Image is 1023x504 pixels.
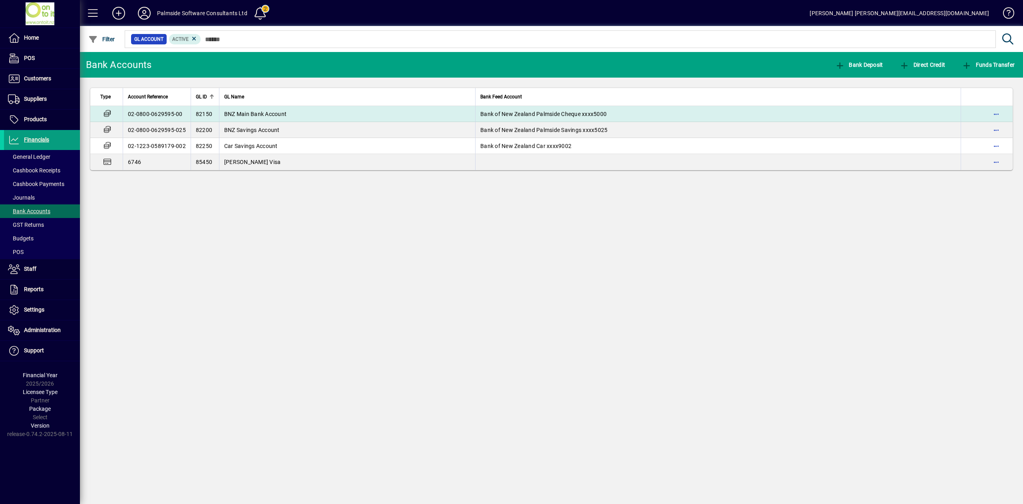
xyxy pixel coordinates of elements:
[196,143,212,149] span: 82250
[224,143,278,149] span: Car Savings Account
[4,204,80,218] a: Bank Accounts
[4,259,80,279] a: Staff
[4,280,80,300] a: Reports
[4,191,80,204] a: Journals
[4,110,80,130] a: Products
[990,140,1003,152] button: More options
[835,62,883,68] span: Bank Deposit
[833,58,885,72] button: Bank Deposit
[990,124,1003,136] button: More options
[24,266,36,272] span: Staff
[8,181,64,187] span: Cashbook Payments
[990,108,1003,120] button: More options
[224,92,470,101] div: GL Name
[997,2,1013,28] a: Knowledge Base
[128,92,168,101] span: Account Reference
[88,36,115,42] span: Filter
[810,7,989,20] div: [PERSON_NAME] [PERSON_NAME][EMAIL_ADDRESS][DOMAIN_NAME]
[480,92,956,101] div: Bank Feed Account
[106,6,131,20] button: Add
[4,300,80,320] a: Settings
[100,92,118,101] div: Type
[24,55,35,61] span: POS
[4,164,80,177] a: Cashbook Receipts
[224,111,287,117] span: BNZ Main Bank Account
[131,6,157,20] button: Profile
[962,62,1015,68] span: Funds Transfer
[4,320,80,340] a: Administration
[900,62,945,68] span: Direct Credit
[24,347,44,354] span: Support
[29,406,51,412] span: Package
[480,111,607,117] span: Bank of New Zealand Palmside Cheque xxxx5000
[224,92,244,101] span: GL Name
[480,143,571,149] span: Bank of New Zealand Car xxxx9002
[24,327,61,333] span: Administration
[4,89,80,109] a: Suppliers
[24,34,39,41] span: Home
[8,235,34,242] span: Budgets
[224,127,280,133] span: BNZ Savings Account
[4,245,80,259] a: POS
[24,286,44,292] span: Reports
[123,106,191,122] td: 02-0800-0629595-00
[4,218,80,232] a: GST Returns
[898,58,947,72] button: Direct Credit
[123,154,191,170] td: 6746
[8,222,44,228] span: GST Returns
[123,138,191,154] td: 02-1223-0589179-002
[196,127,212,133] span: 82200
[4,28,80,48] a: Home
[134,35,163,43] span: GL Account
[224,159,281,165] span: [PERSON_NAME] Visa
[196,92,207,101] span: GL ID
[196,92,214,101] div: GL ID
[4,177,80,191] a: Cashbook Payments
[960,58,1017,72] button: Funds Transfer
[4,48,80,68] a: POS
[8,154,50,160] span: General Ledger
[990,156,1003,168] button: More options
[4,341,80,361] a: Support
[100,92,111,101] span: Type
[8,249,24,255] span: POS
[480,127,607,133] span: Bank of New Zealand Palmside Savings xxxx5025
[23,372,58,378] span: Financial Year
[196,159,212,165] span: 85450
[157,7,247,20] div: Palmside Software Consultants Ltd
[123,122,191,138] td: 02-0800-0629595-025
[4,232,80,245] a: Budgets
[31,422,50,429] span: Version
[480,92,522,101] span: Bank Feed Account
[23,389,58,395] span: Licensee Type
[24,136,49,143] span: Financials
[24,75,51,82] span: Customers
[24,306,44,313] span: Settings
[169,34,201,44] mat-chip: Activation Status: Active
[86,58,151,71] div: Bank Accounts
[4,69,80,89] a: Customers
[4,150,80,164] a: General Ledger
[8,208,50,214] span: Bank Accounts
[172,36,189,42] span: Active
[24,116,47,122] span: Products
[8,194,35,201] span: Journals
[8,167,60,174] span: Cashbook Receipts
[24,96,47,102] span: Suppliers
[86,32,117,46] button: Filter
[196,111,212,117] span: 82150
